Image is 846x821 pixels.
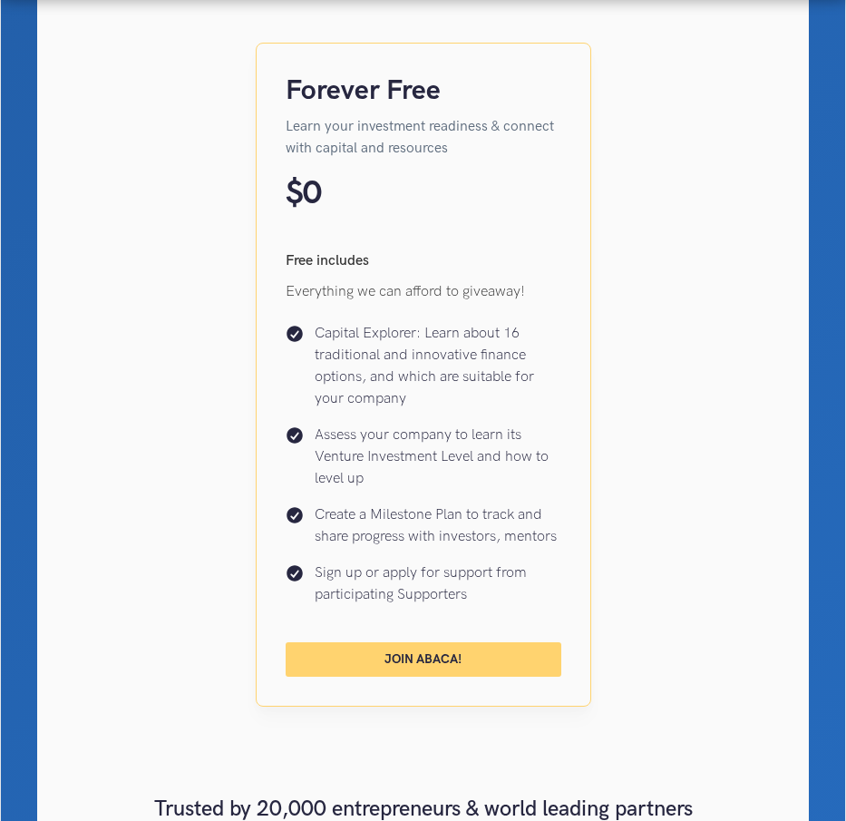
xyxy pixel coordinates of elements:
p: $ [286,174,303,214]
a: Join Abaca! [286,642,561,677]
img: Check icon [286,426,304,445]
h1: Trusted by 20,000 entrepreneurs & world leading partners [73,797,773,821]
img: Check icon [286,506,304,524]
h4: Forever Free [286,73,561,109]
img: Check icon [286,325,304,343]
p: Assess your company to learn its Venture Investment Level and how to level up [315,425,561,490]
p: Sign up or apply for support from participating Supporters [315,562,561,606]
p: Learn your investment readiness & connect with capital and resources [286,116,561,160]
p: Create a Milestone Plan to track and share progress with investors, mentors [315,504,561,548]
p: Everything we can afford to giveaway! [286,281,561,303]
p: Capital Explorer: Learn about 16 traditional and innovative finance options, and which are suitab... [315,323,561,410]
img: Check icon [286,564,304,582]
p: 0 [303,174,321,214]
strong: Free includes [286,252,369,269]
